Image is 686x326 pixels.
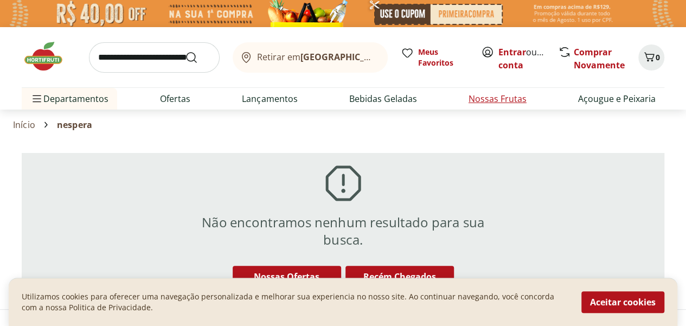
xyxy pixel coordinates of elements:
[578,92,656,105] a: Açougue e Peixaria
[89,42,220,73] input: search
[242,92,297,105] a: Lançamentos
[363,271,436,283] span: Recém Chegados
[574,46,625,71] a: Comprar Novamente
[257,52,377,62] span: Retirar em
[418,47,468,68] span: Meus Favoritos
[498,46,558,71] a: Criar conta
[30,86,108,112] span: Departamentos
[188,214,498,248] h2: Não encontramos nenhum resultado para sua busca.
[30,86,43,112] button: Menu
[233,266,341,287] button: Nossas Ofertas
[13,120,35,130] a: Início
[22,291,568,313] p: Utilizamos cookies para oferecer uma navegação personalizada e melhorar sua experiencia no nosso ...
[300,51,483,63] b: [GEOGRAPHIC_DATA]/[GEOGRAPHIC_DATA]
[401,47,468,68] a: Meus Favoritos
[57,120,92,130] span: nespera
[349,92,417,105] a: Bebidas Geladas
[185,51,211,64] button: Submit Search
[160,92,190,105] a: Ofertas
[345,266,454,287] button: Recém Chegados
[233,42,388,73] button: Retirar em[GEOGRAPHIC_DATA]/[GEOGRAPHIC_DATA]
[469,92,527,105] a: Nossas Frutas
[498,46,547,72] span: ou
[638,44,664,71] button: Carrinho
[22,40,76,73] img: Hortifruti
[498,46,526,58] a: Entrar
[581,291,664,313] button: Aceitar cookies
[656,52,660,62] span: 0
[254,271,319,283] span: Nossas Ofertas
